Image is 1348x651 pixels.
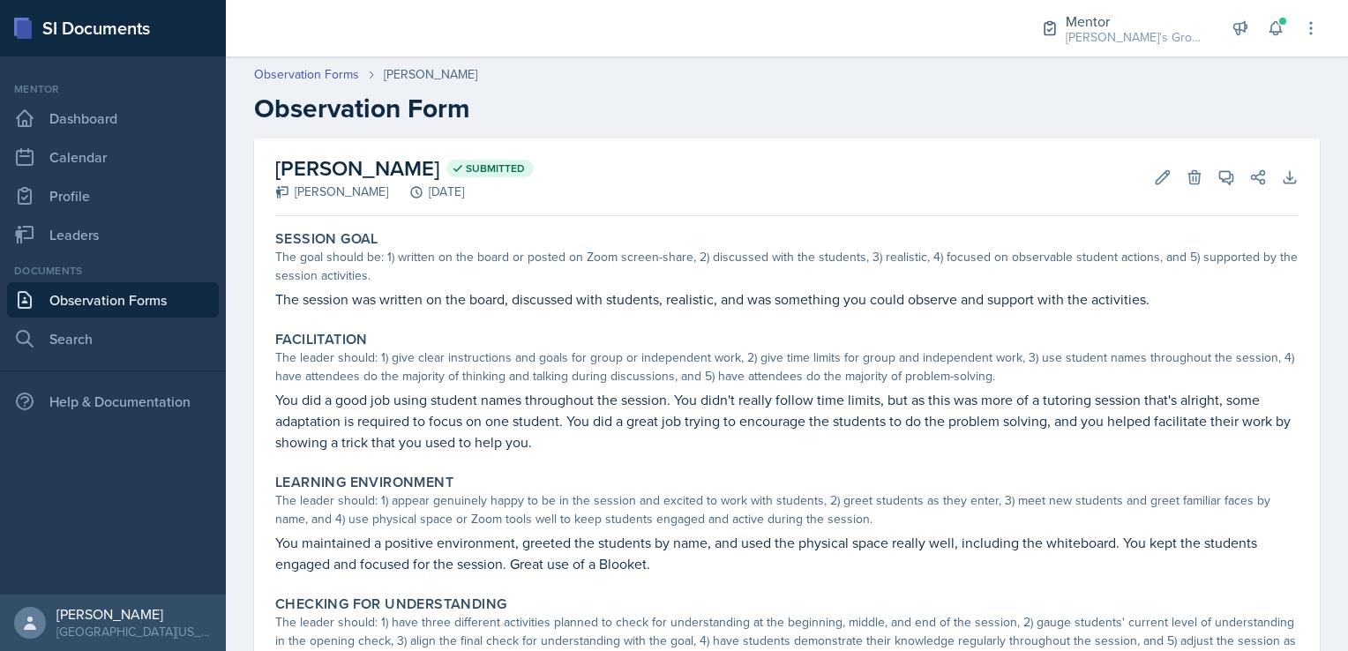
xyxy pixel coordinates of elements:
[275,595,506,613] label: Checking for Understanding
[7,217,219,252] a: Leaders
[275,248,1299,285] div: The goal should be: 1) written on the board or posted on Zoom screen-share, 2) discussed with the...
[466,161,525,176] span: Submitted
[7,321,219,356] a: Search
[384,65,477,84] div: [PERSON_NAME]
[1066,11,1207,32] div: Mentor
[275,389,1299,453] p: You did a good job using student names throughout the session. You didn't really follow time limi...
[275,183,388,201] div: [PERSON_NAME]
[254,93,1320,124] h2: Observation Form
[7,178,219,213] a: Profile
[7,101,219,136] a: Dashboard
[254,65,359,84] a: Observation Forms
[275,491,1299,528] div: The leader should: 1) appear genuinely happy to be in the session and excited to work with studen...
[56,605,212,623] div: [PERSON_NAME]
[7,263,219,279] div: Documents
[388,183,464,201] div: [DATE]
[7,384,219,419] div: Help & Documentation
[275,288,1299,310] p: The session was written on the board, discussed with students, realistic, and was something you c...
[275,348,1299,385] div: The leader should: 1) give clear instructions and goals for group or independent work, 2) give ti...
[7,81,219,97] div: Mentor
[275,230,378,248] label: Session Goal
[275,474,453,491] label: Learning Environment
[275,153,534,184] h2: [PERSON_NAME]
[7,282,219,318] a: Observation Forms
[1066,28,1207,47] div: [PERSON_NAME]'s Group / Fall 2025
[275,532,1299,574] p: You maintained a positive environment, greeted the students by name, and used the physical space ...
[7,139,219,175] a: Calendar
[56,623,212,640] div: [GEOGRAPHIC_DATA][US_STATE] in [GEOGRAPHIC_DATA]
[275,331,368,348] label: Facilitation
